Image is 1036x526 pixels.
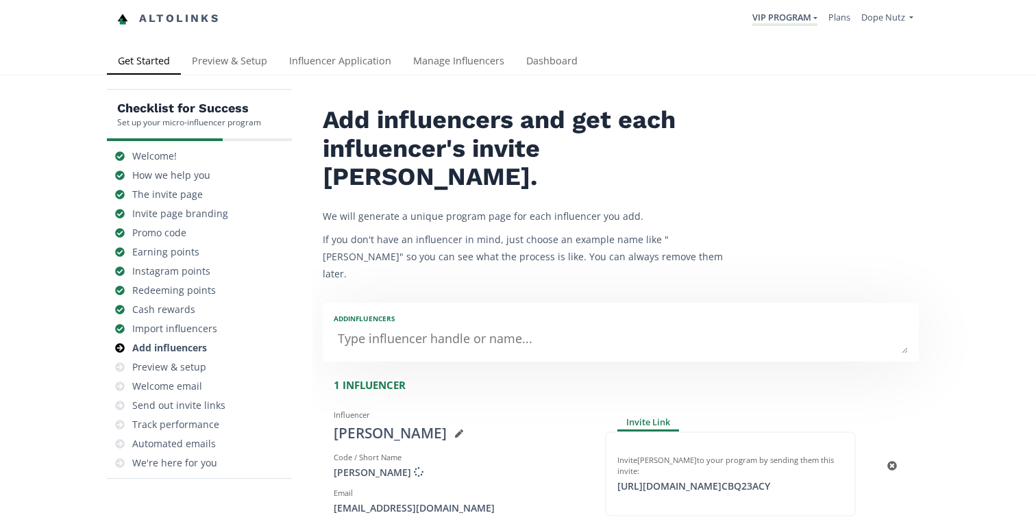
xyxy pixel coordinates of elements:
[132,303,195,316] div: Cash rewards
[107,49,181,76] a: Get Started
[617,455,843,477] div: Invite [PERSON_NAME] to your program by sending them this invite:
[132,207,228,221] div: Invite page branding
[132,226,186,240] div: Promo code
[117,116,261,128] div: Set up your micro-influencer program
[609,479,778,493] div: [URL][DOMAIN_NAME] CBQ23ACY
[132,245,199,259] div: Earning points
[132,188,203,201] div: The invite page
[334,501,584,515] div: [EMAIL_ADDRESS][DOMAIN_NAME]
[334,423,584,444] div: [PERSON_NAME]
[828,11,850,23] a: Plans
[515,49,589,76] a: Dashboard
[132,284,216,297] div: Redeeming points
[117,100,261,116] h5: Checklist for Success
[323,208,734,225] p: We will generate a unique program page for each influencer you add.
[132,437,216,451] div: Automated emails
[334,466,423,479] span: [PERSON_NAME]
[181,49,278,76] a: Preview & Setup
[132,456,217,470] div: We're here for you
[132,322,217,336] div: Import influencers
[752,11,817,26] a: VIP PROGRAM
[402,49,515,76] a: Manage Influencers
[132,360,206,374] div: Preview & setup
[132,379,202,393] div: Welcome email
[334,452,584,463] div: Code / Short Name
[132,149,177,163] div: Welcome!
[334,410,584,421] div: Influencer
[323,231,734,283] p: If you don't have an influencer in mind, just choose an example name like "[PERSON_NAME]" so you ...
[861,11,905,23] span: Dope Nutz
[334,314,908,323] div: Add INFLUENCERS
[278,49,402,76] a: Influencer Application
[323,106,734,191] h2: Add influencers and get each influencer's invite [PERSON_NAME].
[117,14,128,25] img: favicon-32x32.png
[132,341,207,355] div: Add influencers
[132,399,225,412] div: Send out invite links
[117,8,220,30] a: Altolinks
[334,378,919,392] div: 1 INFLUENCER
[132,418,219,431] div: Track performance
[861,11,913,27] a: Dope Nutz
[132,264,210,278] div: Instagram points
[617,415,679,431] div: Invite Link
[132,168,210,182] div: How we help you
[334,488,584,499] div: Email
